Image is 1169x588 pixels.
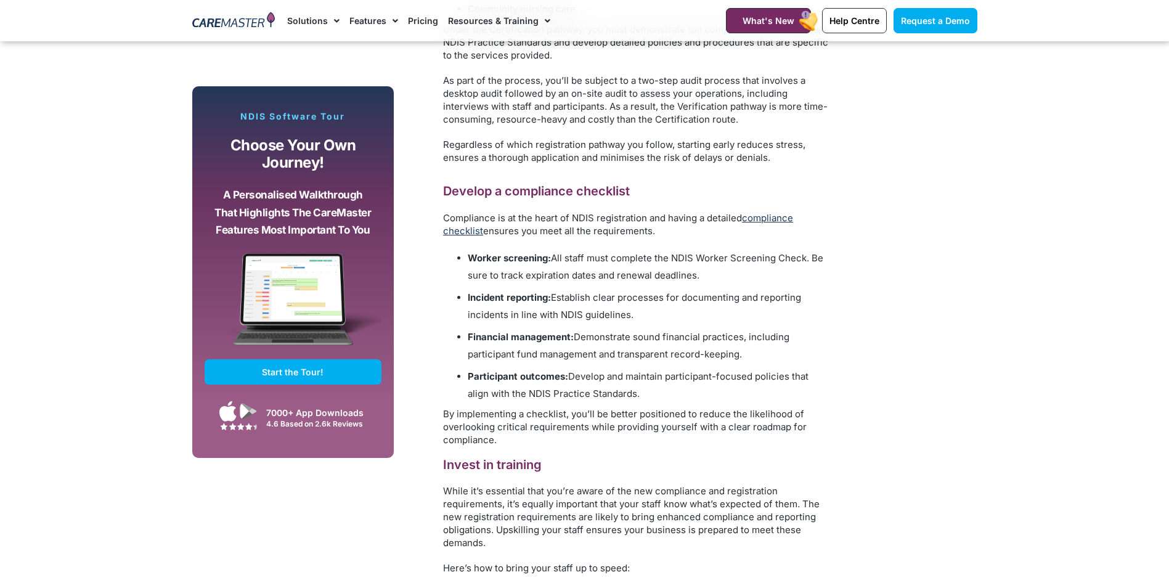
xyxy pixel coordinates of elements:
[205,253,382,359] img: CareMaster Software Mockup on Screen
[443,139,805,163] span: Regardless of which registration pathway you follow, starting early reduces stress, ensures a tho...
[219,401,237,422] img: Apple App Store Icon
[214,186,373,239] p: A personalised walkthrough that highlights the CareMaster features most important to you
[443,457,542,472] span: Invest in training
[901,15,970,26] span: Request a Demo
[205,359,382,385] a: Start the Tour!
[443,562,630,574] span: Here’s how to bring your staff up to speed:
[240,402,257,420] img: Google Play App Icon
[220,423,257,430] img: Google Play Store App Review Stars
[468,370,568,382] b: Participant outcomes:
[483,225,655,237] span: ensures you meet all the requirements.
[468,252,551,264] b: Worker screening:
[443,23,828,61] span: Under the Certification pathway, you must demonstrate full compliance with all relevant NDIS Prac...
[468,292,551,303] b: Incident reporting:
[443,408,807,446] span: By implementing a checklist, you’ll be better positioned to reduce the likelihood of overlooking ...
[822,8,887,33] a: Help Centre
[468,292,801,321] span: Establish clear processes for documenting and reporting incidents in line with NDIS guidelines.
[266,419,375,428] div: 4.6 Based on 2.6k Reviews
[443,485,820,549] span: While it’s essential that you’re aware of the new compliance and registration requirements, it’s ...
[468,370,809,399] span: Develop and maintain participant-focused policies that align with the NDIS Practice Standards.
[192,12,275,30] img: CareMaster Logo
[743,15,794,26] span: What's New
[468,331,789,360] span: Demonstrate sound financial practices, including participant fund management and transparent reco...
[443,212,742,224] span: Compliance is at the heart of NDIS registration and having a detailed
[443,212,793,237] a: compliance checklist
[262,367,324,377] span: Start the Tour!
[443,183,831,199] h2: Develop a compliance checklist
[468,252,823,281] span: All staff must complete the NDIS Worker Screening Check. Be sure to track expiration dates and re...
[205,111,382,122] p: NDIS Software Tour
[894,8,977,33] a: Request a Demo
[829,15,879,26] span: Help Centre
[266,406,375,419] div: 7000+ App Downloads
[726,8,811,33] a: What's New
[468,331,574,343] b: Financial management:
[443,75,828,125] span: As part of the process, you’ll be subject to a two-step audit process that involves a desktop aud...
[214,137,373,172] p: Choose your own journey!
